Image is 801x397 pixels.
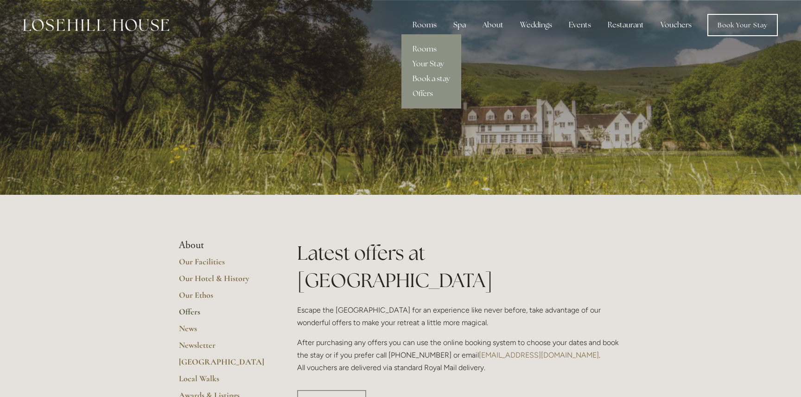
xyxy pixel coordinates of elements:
a: [GEOGRAPHIC_DATA] [179,357,267,373]
div: Rooms [405,16,444,34]
a: Newsletter [179,340,267,357]
a: Your Stay [401,57,461,71]
a: [EMAIL_ADDRESS][DOMAIN_NAME] [479,351,599,359]
a: Offers [179,307,267,323]
div: Events [561,16,598,34]
a: Our Facilities [179,256,267,273]
h1: Latest offers at [GEOGRAPHIC_DATA] [297,239,622,294]
a: Rooms [401,42,461,57]
div: About [475,16,511,34]
p: After purchasing any offers you can use the online booking system to choose your dates and book t... [297,336,622,374]
a: Offers [401,86,461,101]
a: Book Your Stay [707,14,778,36]
div: Weddings [513,16,559,34]
img: Losehill House [23,19,169,31]
a: Book a stay [401,71,461,86]
a: News [179,323,267,340]
div: Spa [446,16,473,34]
a: Our Hotel & History [179,273,267,290]
li: About [179,239,267,251]
p: Escape the [GEOGRAPHIC_DATA] for an experience like never before, take advantage of our wonderful... [297,304,622,329]
a: Vouchers [653,16,699,34]
div: Restaurant [600,16,651,34]
a: Our Ethos [179,290,267,307]
a: Local Walks [179,373,267,390]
